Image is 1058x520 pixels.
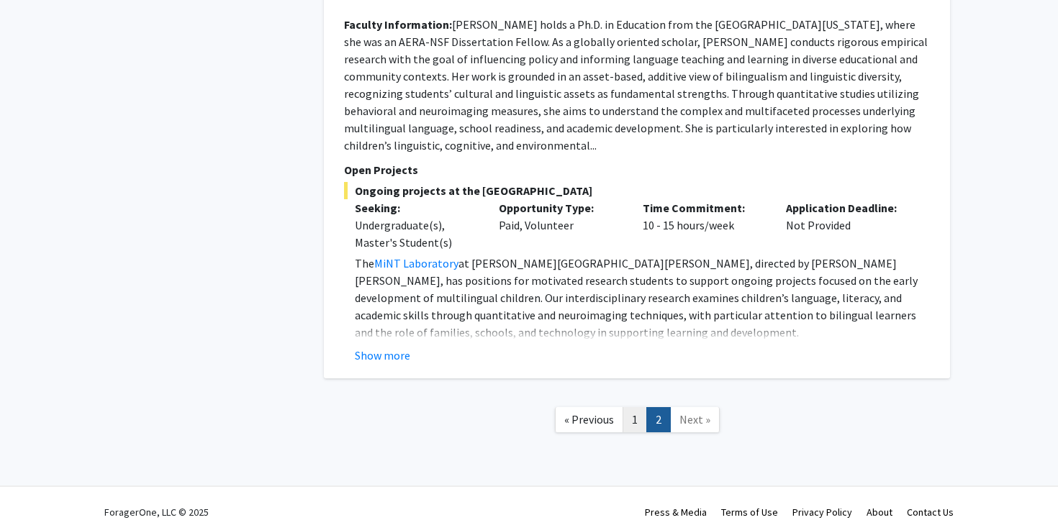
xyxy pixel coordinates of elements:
[355,347,410,364] button: Show more
[374,256,458,270] a: MiNT Laboratory
[792,506,852,519] a: Privacy Policy
[355,216,477,251] div: Undergraduate(s), Master's Student(s)
[344,17,452,32] b: Faculty Information:
[632,199,776,251] div: 10 - 15 hours/week
[344,182,930,199] span: Ongoing projects at the [GEOGRAPHIC_DATA]
[623,407,647,432] a: 1
[679,412,710,427] span: Next »
[670,407,720,432] a: Next Page
[645,506,707,519] a: Press & Media
[499,199,621,216] p: Opportunity Type:
[907,506,954,519] a: Contact Us
[775,199,919,251] div: Not Provided
[344,17,928,152] fg-read-more: [PERSON_NAME] holds a Ph.D. in Education from the [GEOGRAPHIC_DATA][US_STATE], where she was an A...
[355,255,930,341] p: The at [PERSON_NAME][GEOGRAPHIC_DATA][PERSON_NAME], directed by [PERSON_NAME] [PERSON_NAME], has ...
[11,455,61,509] iframe: Chat
[564,412,614,427] span: « Previous
[555,407,623,432] a: Previous
[324,393,950,451] nav: Page navigation
[355,199,477,216] p: Seeking:
[643,199,765,216] p: Time Commitment:
[646,407,671,432] a: 2
[344,161,930,178] p: Open Projects
[786,199,908,216] p: Application Deadline:
[867,506,892,519] a: About
[488,199,632,251] div: Paid, Volunteer
[721,506,778,519] a: Terms of Use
